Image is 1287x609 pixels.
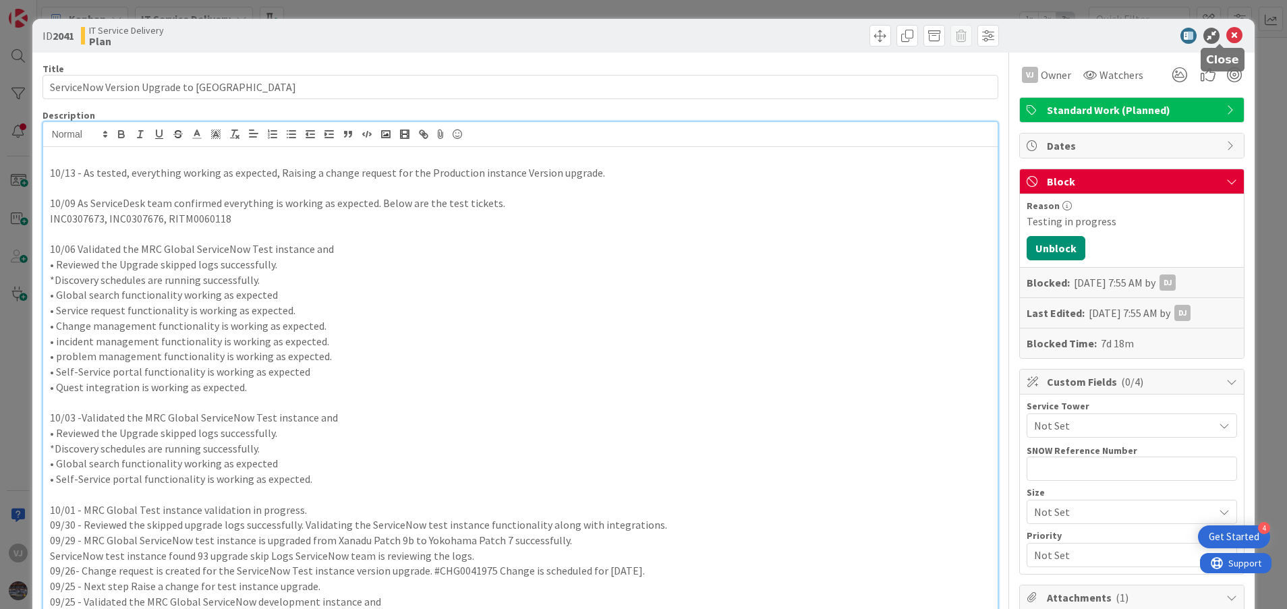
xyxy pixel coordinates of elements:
[50,533,992,548] p: 09/29 - MRC Global ServiceNow test instance is upgraded from Xanadu Patch 9b to Yokohama Patch 7 ...
[1034,502,1207,521] span: Not Set
[50,380,992,395] p: • Quest integration is working as expected.
[50,272,992,288] p: *Discovery schedules are running successfully.
[1047,102,1220,118] span: Standard Work (Planned)
[1027,274,1070,291] b: Blocked:
[50,334,992,349] p: • incident management functionality is working as expected.
[50,196,992,211] p: 10/09 As ServiceDesk team confirmed everything is working as expected. Below are the test tickets.
[1160,274,1176,291] div: DJ
[1041,67,1071,83] span: Owner
[1027,531,1237,540] div: Priority
[50,165,992,181] p: 10/13 - As tested, everything working as expected, Raising a change request for the Production in...
[1022,67,1038,83] div: VJ
[1034,417,1213,434] span: Not Set
[1206,53,1239,66] h5: Close
[1047,138,1220,154] span: Dates
[50,579,992,594] p: 09/25 - Next step Raise a change for test instance upgrade.
[50,364,992,380] p: • Self-Service portal functionality is working as expected
[50,303,992,318] p: • Service request functionality is working as expected.
[1047,173,1220,190] span: Block
[50,241,992,257] p: 10/06 Validated the MRC Global ServiceNow Test instance and
[50,563,992,579] p: 09/26- Change request is created for the ServiceNow Test instance version upgrade. #CHG0041975 Ch...
[1121,375,1143,388] span: ( 0/4 )
[42,28,74,44] span: ID
[50,410,992,426] p: 10/03 -Validated the MRC Global ServiceNow Test instance and
[42,75,999,99] input: type card name here...
[50,548,992,564] p: ServiceNow test instance found 93 upgrade skip Logs ServiceNow team is reviewing the logs.
[1209,530,1259,544] div: Get Started
[50,441,992,457] p: *Discovery schedules are running successfully.
[1027,236,1085,260] button: Unblock
[1074,274,1176,291] div: [DATE] 7:55 AM by
[1047,374,1220,390] span: Custom Fields
[1099,67,1143,83] span: Watchers
[1258,522,1270,534] div: 4
[50,517,992,533] p: 09/30 - Reviewed the skipped upgrade logs successfully. Validating the ServiceNow test instance f...
[1027,201,1060,210] span: Reason
[1034,546,1207,564] span: Not Set
[1027,305,1085,321] b: Last Edited:
[1089,305,1191,321] div: [DATE] 7:55 AM by
[1027,335,1097,351] b: Blocked Time:
[42,109,95,121] span: Description
[1027,488,1237,497] div: Size
[1174,305,1191,321] div: DJ
[50,349,992,364] p: • problem management functionality is working as expected.
[1027,401,1237,411] div: Service Tower
[89,36,164,47] b: Plan
[28,2,61,18] span: Support
[50,471,992,487] p: • Self-Service portal functionality is working as expected.
[1027,213,1237,229] div: Testing in progress
[1198,525,1270,548] div: Open Get Started checklist, remaining modules: 4
[50,456,992,471] p: • Global search functionality working as expected
[53,29,74,42] b: 2041
[50,318,992,334] p: • Change management functionality is working as expected.
[42,63,64,75] label: Title
[50,211,992,227] p: INC0307673, INC0307676, RITM0060118
[50,257,992,272] p: • Reviewed the Upgrade skipped logs successfully.
[1116,591,1128,604] span: ( 1 )
[50,502,992,518] p: 10/01 - MRC Global Test instance validation in progress.
[50,426,992,441] p: • Reviewed the Upgrade skipped logs successfully.
[1027,444,1137,457] label: SNOW Reference Number
[1101,335,1134,351] div: 7d 18m
[89,25,164,36] span: IT Service Delivery
[50,287,992,303] p: • Global search functionality working as expected
[1047,589,1220,606] span: Attachments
